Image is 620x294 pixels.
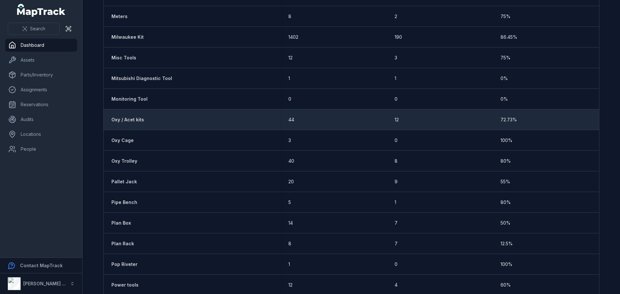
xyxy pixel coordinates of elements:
a: Mitsubishi Diagnostic Tool [111,75,172,82]
span: 75 % [501,55,511,61]
span: 12 [288,55,293,61]
span: 12 [288,282,293,288]
span: 2 [395,13,397,20]
span: 8 [288,13,291,20]
span: 40 [288,158,294,164]
span: 20 [288,178,294,185]
span: 1 [395,199,396,206]
a: Locations [5,128,77,141]
a: Dashboard [5,39,77,52]
a: Reservations [5,98,77,111]
a: Plan Rack [111,240,134,247]
span: 80 % [501,199,511,206]
span: 0 % [501,75,508,82]
a: Oxy / Acet kits [111,117,144,123]
a: Misc Tools [111,55,136,61]
button: Search [8,23,60,35]
a: Milwaukee Kit [111,34,144,40]
span: 1 [288,75,290,82]
a: Monitoring Tool [111,96,148,102]
span: 12 [395,117,399,123]
span: 50 % [501,220,511,226]
span: 1402 [288,34,298,40]
a: Power tools [111,282,139,288]
span: 0 [395,96,398,102]
span: 100 % [501,137,512,144]
a: People [5,143,77,156]
span: 4 [395,282,398,288]
span: 60 % [501,282,511,288]
a: Pop Riveter [111,261,138,268]
span: 44 [288,117,294,123]
span: 55 % [501,178,510,185]
strong: Contact MapTrack [20,263,63,268]
span: 86.45 % [501,34,517,40]
span: 1 [288,261,290,268]
span: 190 [395,34,402,40]
span: 7 [395,240,398,247]
span: Search [30,25,45,32]
a: Assets [5,54,77,66]
a: Oxy Cage [111,137,134,144]
a: Parts/Inventory [5,68,77,81]
strong: [PERSON_NAME] Air [23,281,68,286]
span: 0 [395,137,398,144]
span: 100 % [501,261,512,268]
a: Audits [5,113,77,126]
span: 9 [395,178,398,185]
span: 0 [288,96,291,102]
span: 8 [395,158,398,164]
a: Pallet Jack [111,178,137,185]
span: 0 % [501,96,508,102]
span: 1 [395,75,396,82]
span: 12.5 % [501,240,513,247]
a: Assignments [5,83,77,96]
span: 75 % [501,13,511,20]
span: 72.73 % [501,117,517,123]
span: 14 [288,220,293,226]
span: 5 [288,199,291,206]
span: 80 % [501,158,511,164]
span: 8 [288,240,291,247]
a: Plan Box [111,220,131,226]
a: Oxy Trolley [111,158,137,164]
a: Pipe Bench [111,199,137,206]
a: Meters [111,13,128,20]
a: MapTrack [17,4,66,17]
span: 3 [288,137,291,144]
span: 3 [395,55,397,61]
span: 0 [395,261,398,268]
span: 7 [395,220,398,226]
